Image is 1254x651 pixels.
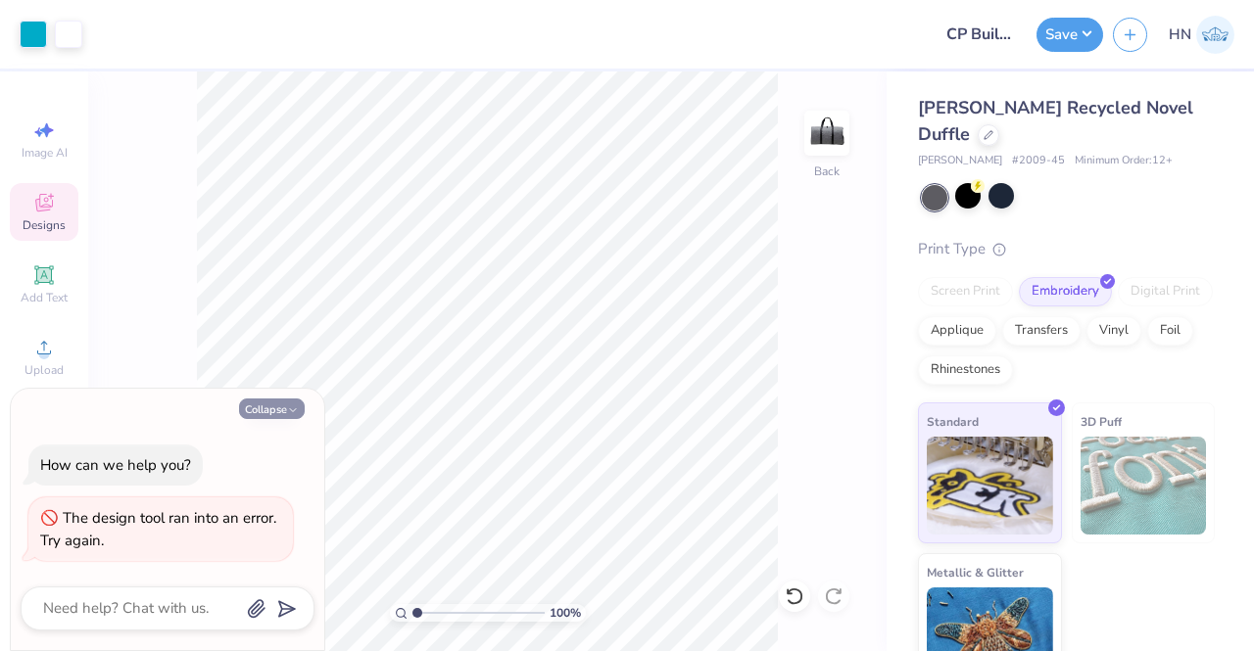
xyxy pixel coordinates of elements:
[1169,23,1191,46] span: HN
[550,604,581,622] span: 100 %
[931,15,1027,54] input: Untitled Design
[21,290,68,305] span: Add Text
[918,355,1013,385] div: Rhinestones
[239,398,305,419] button: Collapse
[927,562,1024,582] span: Metallic & Glitter
[814,163,840,180] div: Back
[40,508,276,550] div: The design tool ran into an error. Try again.
[1037,18,1103,52] button: Save
[918,277,1013,306] div: Screen Print
[22,145,68,161] span: Image AI
[1081,437,1207,535] img: 3D Puff
[1002,316,1081,346] div: Transfers
[1196,16,1234,54] img: Huda Nadeem
[927,411,979,432] span: Standard
[918,316,996,346] div: Applique
[1081,411,1122,432] span: 3D Puff
[23,217,66,233] span: Designs
[927,437,1053,535] img: Standard
[918,153,1002,169] span: [PERSON_NAME]
[1169,16,1234,54] a: HN
[807,114,846,153] img: Back
[1147,316,1193,346] div: Foil
[1086,316,1141,346] div: Vinyl
[1075,153,1173,169] span: Minimum Order: 12 +
[918,96,1193,146] span: [PERSON_NAME] Recycled Novel Duffle
[918,238,1215,260] div: Print Type
[40,455,191,475] div: How can we help you?
[1118,277,1213,306] div: Digital Print
[1012,153,1065,169] span: # 2009-45
[24,362,64,378] span: Upload
[1019,277,1112,306] div: Embroidery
